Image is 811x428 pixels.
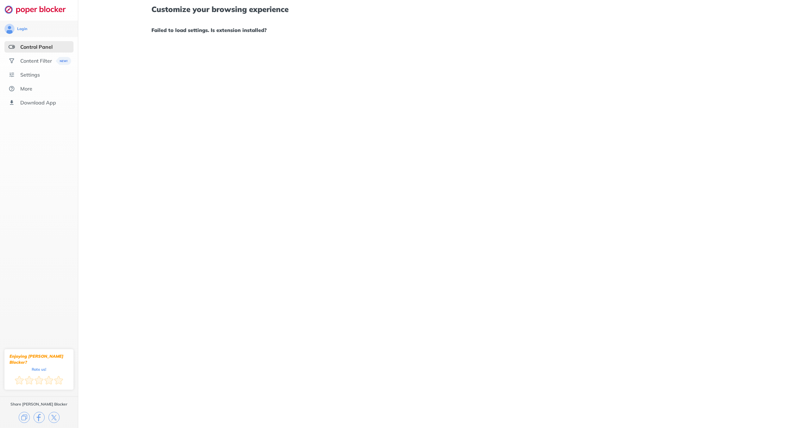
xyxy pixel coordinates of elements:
div: Content Filter [20,58,52,64]
img: about.svg [9,85,15,92]
img: menuBanner.svg [54,57,70,65]
div: Settings [20,72,40,78]
img: social.svg [9,58,15,64]
img: logo-webpage.svg [4,5,73,14]
div: Login [17,26,27,31]
img: copy.svg [19,412,30,423]
div: Share [PERSON_NAME] Blocker [10,402,67,407]
img: avatar.svg [4,24,15,34]
img: download-app.svg [9,99,15,106]
img: features-selected.svg [9,44,15,50]
div: More [20,85,32,92]
div: Download App [20,99,56,106]
div: Enjoying [PERSON_NAME] Blocker? [10,353,68,365]
div: Control Panel [20,44,53,50]
img: facebook.svg [34,412,45,423]
h1: Customize your browsing experience [151,5,738,13]
h1: Failed to load settings. Is extension installed? [151,26,738,34]
div: Rate us! [32,368,46,371]
img: x.svg [48,412,60,423]
img: settings.svg [9,72,15,78]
